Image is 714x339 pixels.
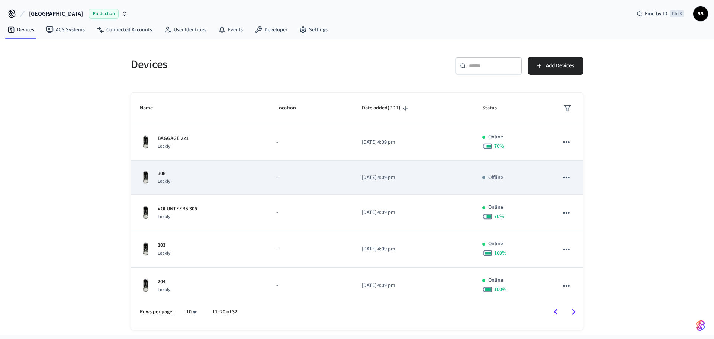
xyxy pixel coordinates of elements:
[91,23,158,36] a: Connected Accounts
[362,245,464,253] p: [DATE] 4:09 pm
[528,57,583,75] button: Add Devices
[140,135,152,149] img: Lockly Vision Lock, Front
[546,61,574,71] span: Add Devices
[293,23,334,36] a: Settings
[158,23,212,36] a: User Identities
[158,205,197,213] p: VOLUNTEERS 305
[89,9,119,19] span: Production
[140,205,152,220] img: Lockly Vision Lock, Front
[140,308,174,316] p: Rows per page:
[249,23,293,36] a: Developer
[488,204,503,211] p: Online
[494,249,506,257] span: 100 %
[362,282,464,290] p: [DATE] 4:09 pm
[488,240,503,248] p: Online
[696,320,705,332] img: SeamLogoGradient.69752ec5.svg
[212,308,237,316] p: 11–20 of 32
[547,303,565,321] button: Go to previous page
[488,276,503,284] p: Online
[158,287,170,293] span: Lockly
[140,170,152,185] img: Lockly Vision Lock, Front
[494,213,504,220] span: 70 %
[140,102,163,114] span: Name
[482,102,506,114] span: Status
[140,242,152,256] img: Lockly Vision Lock, Front
[276,138,344,146] p: -
[40,23,91,36] a: ACS Systems
[565,303,582,321] button: Go to next page
[362,102,410,114] span: Date added(PDT)
[276,102,306,114] span: Location
[362,138,464,146] p: [DATE] 4:09 pm
[1,23,40,36] a: Devices
[183,307,200,317] div: 10
[488,133,503,141] p: Online
[494,286,506,293] span: 100 %
[362,174,464,182] p: [DATE] 4:09 pm
[158,278,170,286] p: 204
[645,10,668,17] span: Find by ID
[158,178,170,185] span: Lockly
[693,6,708,21] button: SS
[212,23,249,36] a: Events
[276,209,344,217] p: -
[29,9,83,18] span: [GEOGRAPHIC_DATA]
[158,143,170,150] span: Lockly
[631,7,690,20] div: Find by IDCtrl K
[276,174,344,182] p: -
[276,245,344,253] p: -
[488,174,503,182] p: Offline
[158,242,170,249] p: 303
[158,214,170,220] span: Lockly
[670,10,684,17] span: Ctrl K
[158,170,170,178] p: 308
[494,143,504,150] span: 70 %
[140,278,152,292] img: Lockly Vision Lock, Front
[158,250,170,256] span: Lockly
[158,135,189,143] p: BAGGAGE 221
[276,282,344,290] p: -
[362,209,464,217] p: [DATE] 4:09 pm
[694,7,707,20] span: SS
[131,57,353,72] h5: Devices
